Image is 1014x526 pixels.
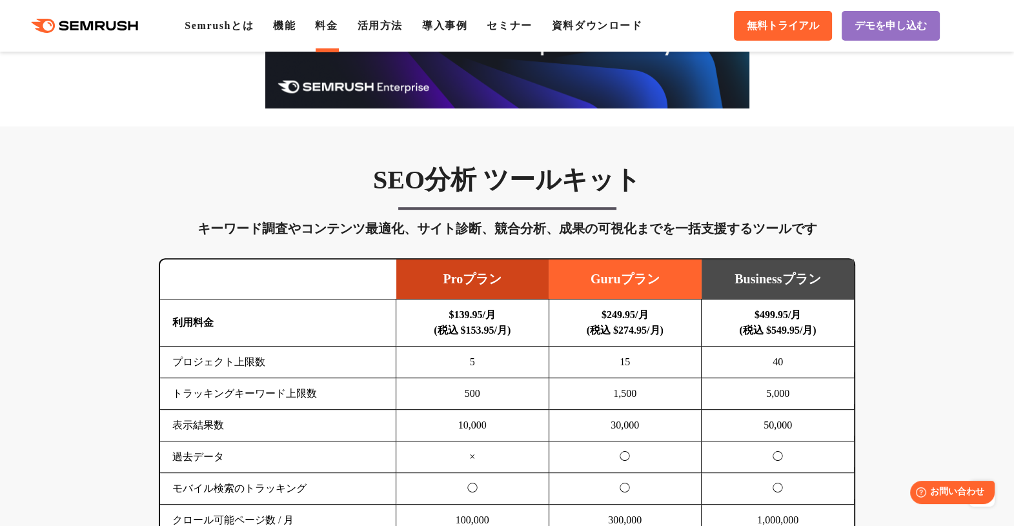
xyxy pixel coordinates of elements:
h3: SEO分析 ツールキット [159,164,855,196]
td: 1,500 [549,378,702,410]
a: デモを申し込む [842,11,940,41]
td: ◯ [702,473,855,505]
td: 40 [702,347,855,378]
td: 過去データ [160,441,396,473]
td: Businessプラン [702,259,855,299]
b: $249.95/月 (税込 $274.95/月) [587,309,664,336]
span: デモを申し込む [855,19,927,33]
a: 活用方法 [358,20,403,31]
b: 利用料金 [172,317,214,328]
td: 10,000 [396,410,549,441]
td: 5,000 [702,378,855,410]
td: トラッキングキーワード上限数 [160,378,396,410]
td: ◯ [549,473,702,505]
a: 導入事例 [422,20,467,31]
td: 5 [396,347,549,378]
td: 表示結果数 [160,410,396,441]
span: 無料トライアル [747,19,819,33]
td: 500 [396,378,549,410]
td: モバイル検索のトラッキング [160,473,396,505]
a: 機能 [273,20,296,31]
td: ◯ [702,441,855,473]
a: 無料トライアル [734,11,832,41]
div: キーワード調査やコンテンツ最適化、サイト診断、競合分析、成果の可視化までを一括支援するツールです [159,218,855,239]
td: × [396,441,549,473]
a: Semrushとは [185,20,254,31]
td: Proプラン [396,259,549,299]
td: 15 [549,347,702,378]
b: $139.95/月 (税込 $153.95/月) [434,309,511,336]
a: 料金 [315,20,338,31]
td: プロジェクト上限数 [160,347,396,378]
b: $499.95/月 (税込 $549.95/月) [739,309,816,336]
td: Guruプラン [549,259,702,299]
td: 50,000 [702,410,855,441]
td: 30,000 [549,410,702,441]
td: ◯ [549,441,702,473]
td: ◯ [396,473,549,505]
iframe: Help widget launcher [899,476,1000,512]
a: 資料ダウンロード [552,20,643,31]
a: セミナー [487,20,532,31]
